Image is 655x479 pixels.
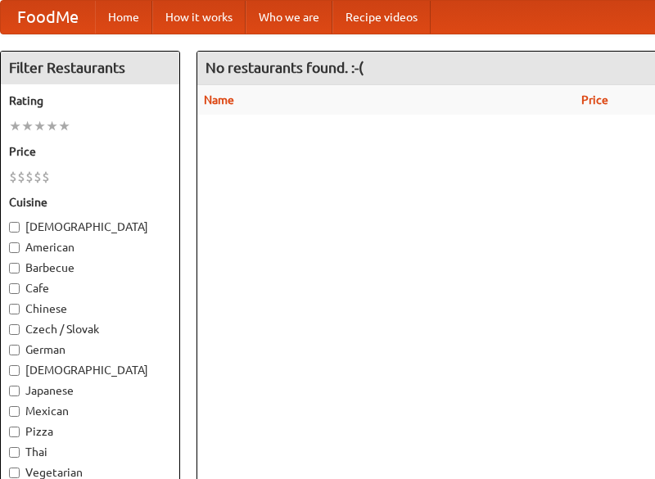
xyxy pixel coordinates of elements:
li: ★ [21,117,34,135]
label: Cafe [9,280,171,296]
input: Pizza [9,427,20,437]
h4: Filter Restaurants [1,52,179,84]
ng-pluralize: No restaurants found. :-( [206,60,364,75]
input: [DEMOGRAPHIC_DATA] [9,222,20,233]
li: $ [42,168,50,186]
h5: Cuisine [9,194,171,210]
label: Japanese [9,382,171,399]
a: Recipe videos [332,1,431,34]
label: Czech / Slovak [9,321,171,337]
li: $ [17,168,25,186]
input: Czech / Slovak [9,324,20,335]
label: German [9,341,171,358]
a: Name [204,93,234,106]
input: [DEMOGRAPHIC_DATA] [9,365,20,376]
a: Home [95,1,152,34]
input: Cafe [9,283,20,294]
label: [DEMOGRAPHIC_DATA] [9,362,171,378]
input: Barbecue [9,263,20,273]
a: How it works [152,1,246,34]
label: Barbecue [9,260,171,276]
input: German [9,345,20,355]
li: ★ [34,117,46,135]
label: [DEMOGRAPHIC_DATA] [9,219,171,235]
li: $ [9,168,17,186]
label: Thai [9,444,171,460]
a: FoodMe [1,1,95,34]
li: $ [34,168,42,186]
input: American [9,242,20,253]
a: Price [581,93,608,106]
label: Pizza [9,423,171,440]
h5: Rating [9,93,171,109]
li: ★ [58,117,70,135]
h5: Price [9,143,171,160]
li: ★ [46,117,58,135]
li: $ [25,168,34,186]
a: Who we are [246,1,332,34]
li: ★ [9,117,21,135]
input: Thai [9,447,20,458]
input: Mexican [9,406,20,417]
input: Vegetarian [9,468,20,478]
label: Chinese [9,301,171,317]
input: Chinese [9,304,20,314]
label: American [9,239,171,255]
input: Japanese [9,386,20,396]
label: Mexican [9,403,171,419]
